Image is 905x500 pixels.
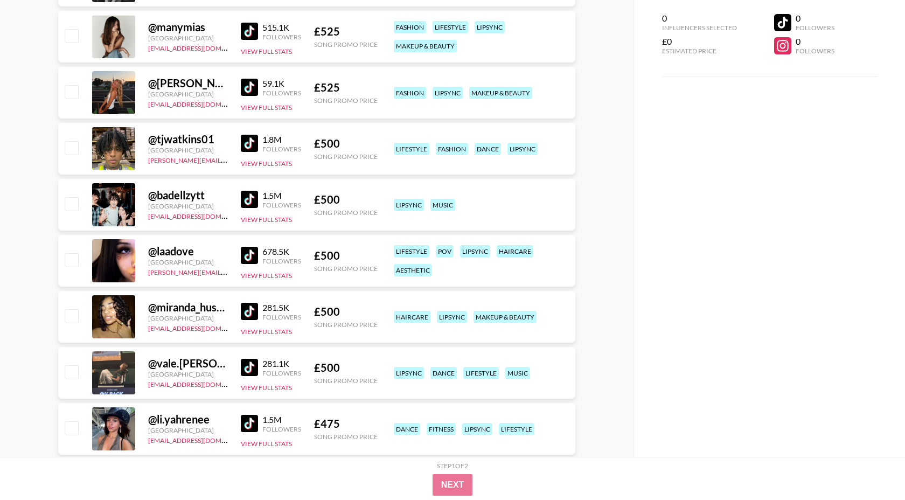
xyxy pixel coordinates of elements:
div: music [505,367,530,379]
div: fashion [436,143,468,155]
div: lipsync [433,87,463,99]
div: 515.1K [262,22,301,33]
div: £ 525 [314,81,378,94]
div: makeup & beauty [469,87,532,99]
a: [EMAIL_ADDRESS][DOMAIN_NAME] [148,98,256,108]
div: Followers [262,369,301,377]
div: lipsync [462,423,492,435]
button: Next [433,474,473,496]
div: lifestyle [394,245,429,258]
div: 1.8M [262,134,301,145]
div: Followers [262,89,301,97]
div: 1.5M [262,190,301,201]
div: @ vale.[PERSON_NAME] [148,357,228,370]
a: [PERSON_NAME][EMAIL_ADDRESS][DOMAIN_NAME] [148,154,308,164]
div: lipsync [475,21,505,33]
div: music [430,199,455,211]
div: Followers [262,425,301,433]
div: 0 [796,13,834,24]
div: makeup & beauty [394,40,457,52]
div: lipsync [507,143,538,155]
div: dance [475,143,501,155]
div: lipsync [394,199,424,211]
div: @ badellzytt [148,189,228,202]
div: lifestyle [463,367,499,379]
div: lifestyle [499,423,534,435]
a: [EMAIL_ADDRESS][DOMAIN_NAME] [148,434,256,445]
img: TikTok [241,23,258,40]
div: Influencers Selected [662,24,737,32]
div: makeup & beauty [474,311,537,323]
div: 0 [796,36,834,47]
button: View Full Stats [241,440,292,448]
div: Song Promo Price [314,265,378,273]
button: View Full Stats [241,384,292,392]
iframe: Drift Widget Chat Controller [851,446,892,487]
div: Followers [262,257,301,265]
div: @ [PERSON_NAME].kazarina [148,77,228,90]
div: @ li.yahrenee [148,413,228,426]
div: Song Promo Price [314,377,378,385]
div: Song Promo Price [314,40,378,48]
div: £0 [662,36,737,47]
div: £ 525 [314,25,378,38]
button: View Full Stats [241,103,292,112]
div: Song Promo Price [314,96,378,105]
button: View Full Stats [241,328,292,336]
div: pov [436,245,454,258]
div: [GEOGRAPHIC_DATA] [148,34,228,42]
div: Song Promo Price [314,152,378,161]
img: TikTok [241,135,258,152]
a: [EMAIL_ADDRESS][DOMAIN_NAME] [148,42,256,52]
div: dance [394,423,420,435]
div: dance [430,367,457,379]
div: £ 475 [314,417,378,430]
button: View Full Stats [241,272,292,280]
a: [EMAIL_ADDRESS][DOMAIN_NAME] [148,322,256,332]
div: 678.5K [262,246,301,257]
div: 59.1K [262,78,301,89]
img: TikTok [241,79,258,96]
img: TikTok [241,359,258,376]
a: [EMAIL_ADDRESS][DOMAIN_NAME] [148,210,256,220]
div: Step 1 of 2 [437,462,468,470]
div: @ laadove [148,245,228,258]
div: 281.1K [262,358,301,369]
div: lifestyle [394,143,429,155]
div: £ 500 [314,305,378,318]
img: TikTok [241,191,258,208]
div: @ tjwatkins01 [148,133,228,146]
button: View Full Stats [241,216,292,224]
div: Followers [796,47,834,55]
div: @ miranda_huschka [148,301,228,314]
div: [GEOGRAPHIC_DATA] [148,426,228,434]
div: [GEOGRAPHIC_DATA] [148,90,228,98]
div: @ manymias [148,20,228,34]
div: £ 500 [314,361,378,374]
div: fashion [394,87,426,99]
div: haircare [497,245,533,258]
div: 1.5M [262,414,301,425]
div: Followers [262,313,301,321]
div: £ 500 [314,249,378,262]
div: [GEOGRAPHIC_DATA] [148,258,228,266]
div: [GEOGRAPHIC_DATA] [148,314,228,322]
a: [EMAIL_ADDRESS][DOMAIN_NAME] [148,378,256,388]
div: haircare [394,311,430,323]
div: Followers [262,145,301,153]
div: Estimated Price [662,47,737,55]
div: lifestyle [433,21,468,33]
div: Followers [262,33,301,41]
div: lipsync [394,367,424,379]
div: Followers [796,24,834,32]
div: Song Promo Price [314,209,378,217]
div: lipsync [460,245,490,258]
button: View Full Stats [241,47,292,55]
div: Song Promo Price [314,433,378,441]
div: [GEOGRAPHIC_DATA] [148,370,228,378]
div: fitness [427,423,456,435]
div: lipsync [437,311,467,323]
div: Song Promo Price [314,321,378,329]
div: £ 500 [314,193,378,206]
div: 0 [662,13,737,24]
